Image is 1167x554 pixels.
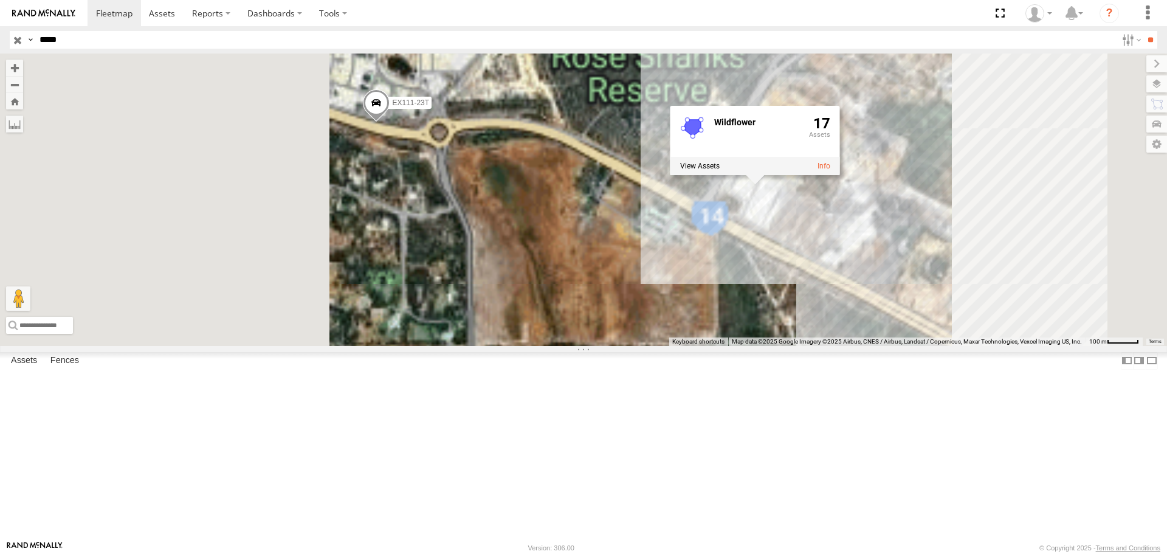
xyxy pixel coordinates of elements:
a: Terms and Conditions [1096,544,1160,552]
button: Zoom out [6,76,23,93]
i: ? [1100,4,1119,23]
button: Zoom Home [6,93,23,109]
button: Keyboard shortcuts [672,338,725,346]
button: Drag Pegman onto the map to open Street View [6,286,30,311]
img: rand-logo.svg [12,9,75,18]
a: View fence details [818,162,830,170]
a: Terms (opens in new tab) [1149,339,1162,344]
label: View assets associated with this fence [680,162,720,170]
label: Measure [6,116,23,133]
div: © Copyright 2025 - [1039,544,1160,552]
label: Map Settings [1146,136,1167,153]
label: Search Filter Options [1117,31,1143,49]
span: EX111-23T [392,99,429,107]
label: Dock Summary Table to the Right [1133,352,1145,370]
label: Hide Summary Table [1146,352,1158,370]
div: 17 [809,116,830,154]
span: 100 m [1089,338,1107,345]
label: Dock Summary Table to the Left [1121,352,1133,370]
button: Zoom in [6,60,23,76]
label: Fences [44,353,85,370]
div: Hayley Petersen [1021,4,1056,23]
label: Assets [5,353,43,370]
button: Map scale: 100 m per 49 pixels [1086,338,1143,346]
div: Version: 306.00 [528,544,574,552]
a: Visit our Website [7,542,63,554]
div: Fence Name - Wildflower [714,118,799,127]
span: Map data ©2025 Google Imagery ©2025 Airbus, CNES / Airbus, Landsat / Copernicus, Maxar Technologi... [732,338,1082,345]
label: Search Query [26,31,35,49]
